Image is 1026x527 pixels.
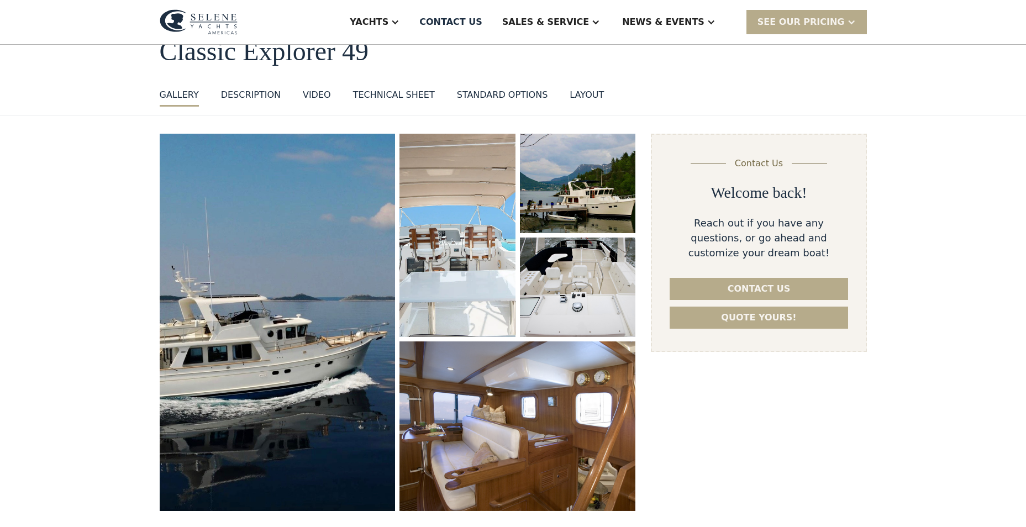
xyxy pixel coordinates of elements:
[570,88,604,102] div: layout
[570,88,604,107] a: layout
[520,238,636,337] a: open lightbox
[670,307,848,329] a: Quote yours!
[303,88,331,102] div: VIDEO
[160,37,867,66] h1: Classic Explorer 49
[303,88,331,107] a: VIDEO
[746,10,867,34] div: SEE Our Pricing
[160,88,199,102] div: GALLERY
[221,88,281,107] a: DESCRIPTION
[711,183,807,202] h2: Welcome back!
[353,88,435,102] div: Technical sheet
[670,278,848,300] a: Contact us
[670,215,848,260] div: Reach out if you have any questions, or go ahead and customize your dream boat!
[622,15,704,29] div: News & EVENTS
[520,238,636,337] img: 50 foot motor yacht
[160,134,396,511] img: 50 foot motor yacht
[399,134,515,337] a: open lightbox
[350,15,388,29] div: Yachts
[735,157,783,170] div: Contact Us
[399,341,635,511] img: 50 foot motor yacht
[160,9,238,35] img: logo
[502,15,589,29] div: Sales & Service
[221,88,281,102] div: DESCRIPTION
[520,134,636,233] img: 50 foot motor yacht
[457,88,548,102] div: standard options
[757,15,845,29] div: SEE Our Pricing
[520,134,636,233] a: open lightbox
[353,88,435,107] a: Technical sheet
[399,341,635,511] a: open lightbox
[160,88,199,107] a: GALLERY
[419,15,482,29] div: Contact US
[457,88,548,107] a: standard options
[160,134,396,511] a: open lightbox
